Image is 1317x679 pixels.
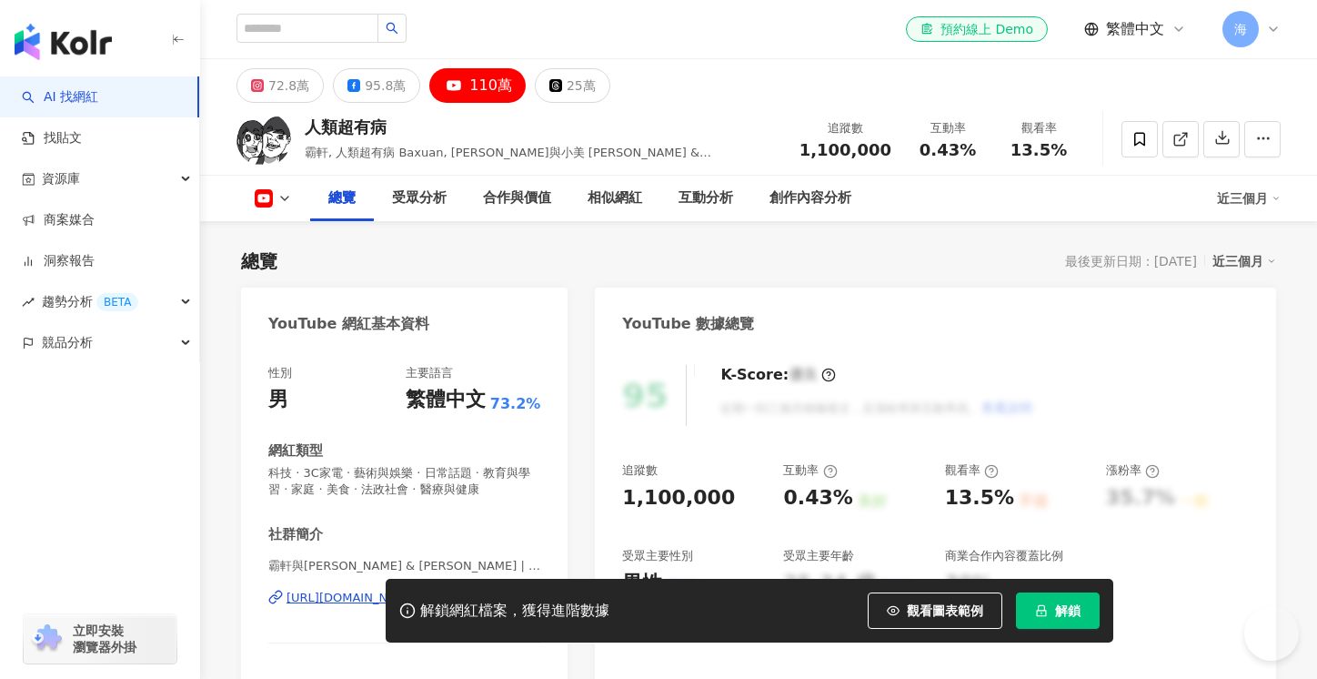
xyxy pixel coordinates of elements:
[268,365,292,381] div: 性別
[588,187,642,209] div: 相似網紅
[622,462,658,479] div: 追蹤數
[783,548,854,564] div: 受眾主要年齡
[386,22,398,35] span: search
[22,129,82,147] a: 找貼文
[1016,593,1100,629] button: 解鎖
[333,68,420,103] button: 95.8萬
[783,484,852,512] div: 0.43%
[920,141,976,159] span: 0.43%
[945,484,1014,512] div: 13.5%
[268,314,429,334] div: YouTube 網紅基本資料
[945,548,1063,564] div: 商業合作內容覆蓋比例
[1035,604,1048,617] span: lock
[490,394,541,414] span: 73.2%
[1004,119,1073,137] div: 觀看率
[913,119,982,137] div: 互動率
[241,248,277,274] div: 總覽
[535,68,610,103] button: 25萬
[268,441,323,461] div: 網紅類型
[1106,19,1164,39] span: 繁體中文
[1065,254,1197,269] div: 最後更新日期：[DATE]
[305,116,779,138] div: 人類超有病
[236,112,291,167] img: KOL Avatar
[73,623,136,655] span: 立即安裝 瀏覽器外掛
[1106,462,1160,479] div: 漲粉率
[429,68,526,103] button: 110萬
[268,558,540,574] span: 霸軒與[PERSON_NAME] & [PERSON_NAME] | @霸[PERSON_NAME]與[PERSON_NAME]baxuanmei | UC2SmF-JiJfPbod2MuW-Drcg
[799,140,891,159] span: 1,100,000
[406,365,453,381] div: 主要語言
[268,73,309,98] div: 72.8萬
[268,525,323,544] div: 社群簡介
[1234,19,1247,39] span: 海
[906,16,1048,42] a: 預約線上 Demo
[22,211,95,229] a: 商案媒合
[868,593,1002,629] button: 觀看圖表範例
[1010,141,1067,159] span: 13.5%
[920,20,1033,38] div: 預約線上 Demo
[268,465,540,498] span: 科技 · 3C家電 · 藝術與娛樂 · 日常話題 · 教育與學習 · 家庭 · 美食 · 法政社會 · 醫療與健康
[1055,603,1081,618] span: 解鎖
[720,365,836,385] div: K-Score :
[1217,184,1281,213] div: 近三個月
[42,281,138,322] span: 趨勢分析
[622,314,754,334] div: YouTube 數據總覽
[328,187,356,209] div: 總覽
[42,322,93,363] span: 競品分析
[783,462,837,479] div: 互動率
[96,293,138,311] div: BETA
[392,187,447,209] div: 受眾分析
[22,252,95,270] a: 洞察報告
[622,484,735,512] div: 1,100,000
[236,68,324,103] button: 72.8萬
[406,386,486,414] div: 繁體中文
[22,88,98,106] a: searchAI 找網紅
[769,187,851,209] div: 創作內容分析
[42,158,80,199] span: 資源庫
[365,73,406,98] div: 95.8萬
[420,602,609,621] div: 解鎖網紅檔案，獲得進階數據
[679,187,733,209] div: 互動分析
[483,187,551,209] div: 合作與價值
[305,146,711,177] span: 霸軒, 人類超有病 Baxuan, [PERSON_NAME]與小美 [PERSON_NAME] & [PERSON_NAME]
[29,624,65,654] img: chrome extension
[469,73,512,98] div: 110萬
[799,119,891,137] div: 追蹤數
[22,296,35,309] span: rise
[622,570,662,598] div: 男性
[15,24,112,60] img: logo
[24,614,176,664] a: chrome extension立即安裝 瀏覽器外掛
[622,548,693,564] div: 受眾主要性別
[945,462,999,479] div: 觀看率
[268,386,288,414] div: 男
[907,603,983,618] span: 觀看圖表範例
[567,73,596,98] div: 25萬
[1212,249,1276,273] div: 近三個月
